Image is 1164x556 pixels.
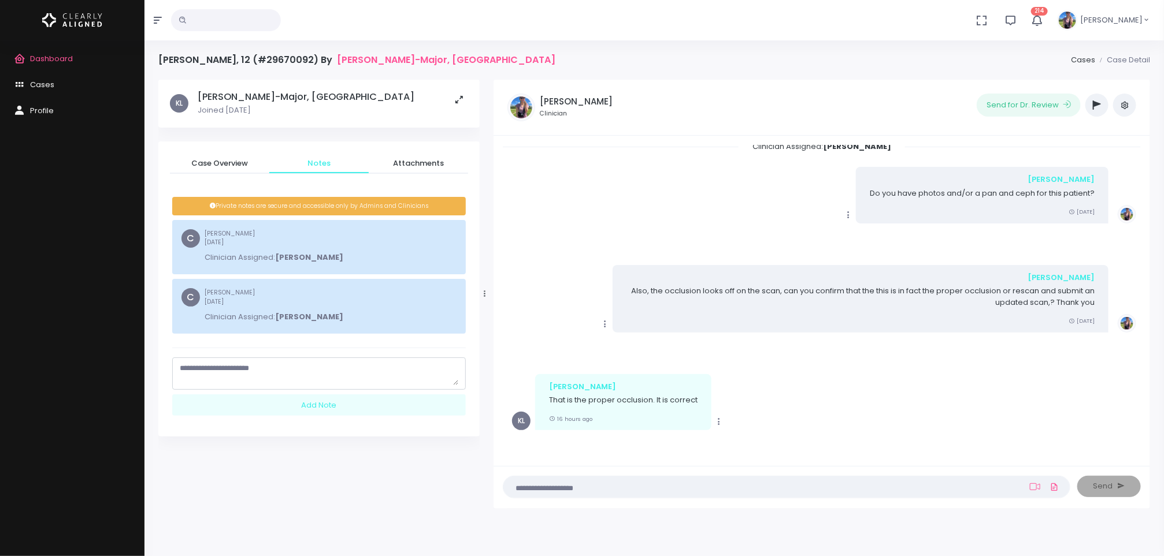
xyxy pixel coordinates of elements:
a: Cases [1071,54,1095,65]
span: 214 [1031,7,1048,16]
span: KL [512,412,531,430]
li: Case Detail [1095,54,1150,66]
p: That is the proper occlusion. It is correct [549,394,698,406]
small: [PERSON_NAME] [205,288,343,306]
small: [PERSON_NAME] [205,229,343,247]
span: Dashboard [30,53,73,64]
h5: [PERSON_NAME]-Major, [GEOGRAPHIC_DATA] [198,91,414,103]
div: scrollable content [158,80,480,451]
small: 16 hours ago [549,415,592,423]
b: [PERSON_NAME] [275,311,343,322]
img: Logo Horizontal [42,8,102,32]
span: C [181,229,200,248]
span: Notes [279,158,359,169]
div: [PERSON_NAME] [627,272,1095,283]
span: KL [170,94,188,113]
div: scrollable content [503,145,1141,454]
span: Attachments [378,158,459,169]
span: Clinician Assigned: [739,137,905,155]
span: Profile [30,105,54,116]
b: [PERSON_NAME] [275,252,343,263]
p: Clinician Assigned: [205,252,343,263]
a: Add Files [1047,476,1061,497]
h5: [PERSON_NAME] [540,96,613,107]
small: [DATE] [1069,208,1095,215]
div: Private notes are secure and accessible only by Admins and Clinicians [172,197,466,215]
span: [PERSON_NAME] [1080,14,1143,26]
span: [DATE] [205,238,224,247]
img: Header Avatar [1057,10,1078,31]
small: [DATE] [1069,317,1095,324]
a: [PERSON_NAME]-Major, [GEOGRAPHIC_DATA] [337,54,555,65]
span: Case Overview [179,158,260,169]
div: Add Note [172,394,466,416]
p: Clinician Assigned: [205,311,343,323]
div: [PERSON_NAME] [870,174,1095,185]
b: [PERSON_NAME] [823,141,891,152]
p: Do you have photos and/or a pan and ceph for this patient? [870,188,1095,199]
span: [DATE] [205,297,224,306]
h4: [PERSON_NAME], 12 (#29670092) By [158,54,555,65]
small: Clinician [540,109,613,118]
p: Also, the occlusion looks off on the scan, can you confirm that the this is in fact the proper oc... [627,285,1095,308]
span: Cases [30,79,54,90]
div: [PERSON_NAME] [549,381,698,393]
p: Joined [DATE] [198,105,414,116]
span: C [181,288,200,307]
a: Add Loom Video [1028,482,1043,491]
button: Send for Dr. Review [977,94,1081,117]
